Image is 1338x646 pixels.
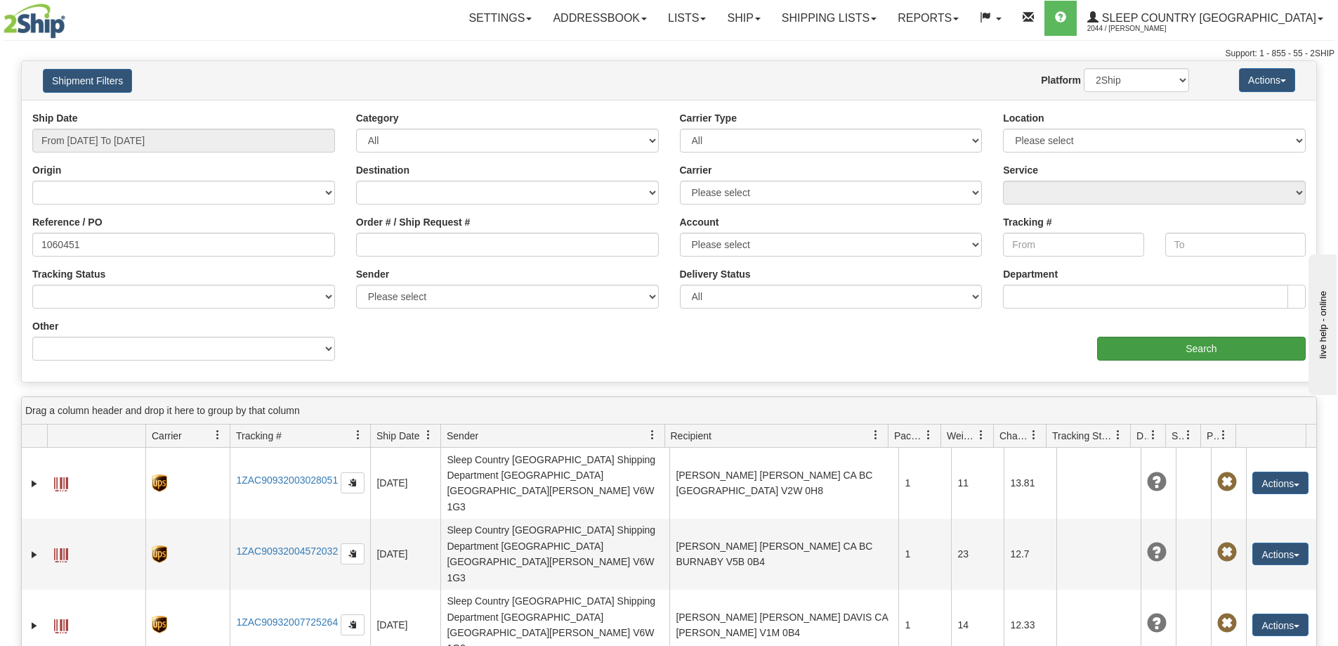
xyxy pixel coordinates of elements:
div: live help - online [11,12,130,22]
label: Origin [32,163,61,177]
td: Sleep Country [GEOGRAPHIC_DATA] Shipping Department [GEOGRAPHIC_DATA] [GEOGRAPHIC_DATA][PERSON_NA... [440,519,669,590]
div: grid grouping header [22,397,1316,425]
img: 8 - UPS [152,616,166,633]
a: Charge filter column settings [1022,423,1046,447]
a: Sleep Country [GEOGRAPHIC_DATA] 2044 / [PERSON_NAME] [1077,1,1334,36]
span: Carrier [152,429,182,443]
a: Packages filter column settings [917,423,940,447]
td: 13.81 [1004,448,1056,519]
td: 12.7 [1004,519,1056,590]
td: 1 [898,448,951,519]
button: Actions [1252,472,1309,494]
img: logo2044.jpg [4,4,65,39]
span: Unknown [1147,472,1167,492]
label: Carrier [680,163,712,177]
a: Pickup Status filter column settings [1212,423,1235,447]
label: Other [32,319,58,333]
a: Expand [27,477,41,491]
a: Weight filter column settings [969,423,993,447]
span: Pickup Status [1207,429,1219,443]
span: Unknown [1147,614,1167,633]
button: Actions [1252,614,1309,636]
div: Support: 1 - 855 - 55 - 2SHIP [4,48,1334,60]
td: [PERSON_NAME] [PERSON_NAME] CA BC [GEOGRAPHIC_DATA] V2W 0H8 [669,448,898,519]
label: Order # / Ship Request # [356,215,471,229]
td: [PERSON_NAME] [PERSON_NAME] CA BC BURNABY V5B 0B4 [669,519,898,590]
span: 2044 / [PERSON_NAME] [1087,22,1193,36]
button: Actions [1252,543,1309,565]
button: Shipment Filters [43,69,132,93]
a: Label [54,542,68,564]
label: Carrier Type [680,111,737,125]
img: 8 - UPS [152,545,166,563]
a: Label [54,613,68,635]
span: Charge [999,429,1029,443]
td: Sleep Country [GEOGRAPHIC_DATA] Shipping Department [GEOGRAPHIC_DATA] [GEOGRAPHIC_DATA][PERSON_NA... [440,448,669,519]
span: Sleep Country [GEOGRAPHIC_DATA] [1098,12,1316,24]
a: Label [54,471,68,493]
a: Recipient filter column settings [864,423,888,447]
a: Reports [887,1,969,36]
input: To [1165,233,1306,257]
button: Copy to clipboard [341,472,365,493]
span: Recipient [671,429,711,443]
a: Shipping lists [771,1,887,36]
span: Packages [894,429,924,443]
a: Shipment Issues filter column settings [1176,423,1200,447]
label: Location [1003,111,1044,125]
span: Pickup Not Assigned [1217,543,1237,562]
button: Actions [1239,68,1295,92]
button: Copy to clipboard [341,614,365,635]
span: Ship Date [376,429,419,443]
span: Shipment Issues [1172,429,1183,443]
label: Account [680,215,719,229]
td: [DATE] [370,448,440,519]
a: Addressbook [542,1,657,36]
label: Sender [356,267,389,281]
a: Ship [716,1,770,36]
label: Tracking # [1003,215,1051,229]
a: Delivery Status filter column settings [1141,423,1165,447]
label: Destination [356,163,409,177]
td: 11 [951,448,1004,519]
span: Pickup Not Assigned [1217,614,1237,633]
label: Department [1003,267,1058,281]
label: Platform [1041,73,1081,87]
td: [DATE] [370,519,440,590]
a: Tracking # filter column settings [346,423,370,447]
a: Expand [27,548,41,562]
span: Tracking Status [1052,429,1113,443]
img: 8 - UPS [152,474,166,492]
label: Tracking Status [32,267,105,281]
td: 23 [951,519,1004,590]
label: Category [356,111,399,125]
input: From [1003,233,1143,257]
label: Service [1003,163,1038,177]
a: Sender filter column settings [641,423,664,447]
a: Ship Date filter column settings [417,423,440,447]
iframe: chat widget [1306,251,1337,394]
span: Weight [947,429,976,443]
input: Search [1097,337,1306,361]
button: Copy to clipboard [341,543,365,564]
a: Tracking Status filter column settings [1106,423,1130,447]
td: 1 [898,519,951,590]
span: Unknown [1147,543,1167,562]
a: Settings [458,1,542,36]
label: Reference / PO [32,215,103,229]
span: Tracking # [236,429,282,443]
label: Ship Date [32,111,78,125]
a: Expand [27,619,41,633]
a: 1ZAC90932003028051 [236,474,338,486]
span: Delivery Status [1136,429,1148,443]
label: Delivery Status [680,267,751,281]
span: Sender [447,429,478,443]
a: Lists [657,1,716,36]
a: 1ZAC90932007725264 [236,616,338,628]
a: 1ZAC90932004572032 [236,545,338,557]
span: Pickup Not Assigned [1217,472,1237,492]
a: Carrier filter column settings [206,423,230,447]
